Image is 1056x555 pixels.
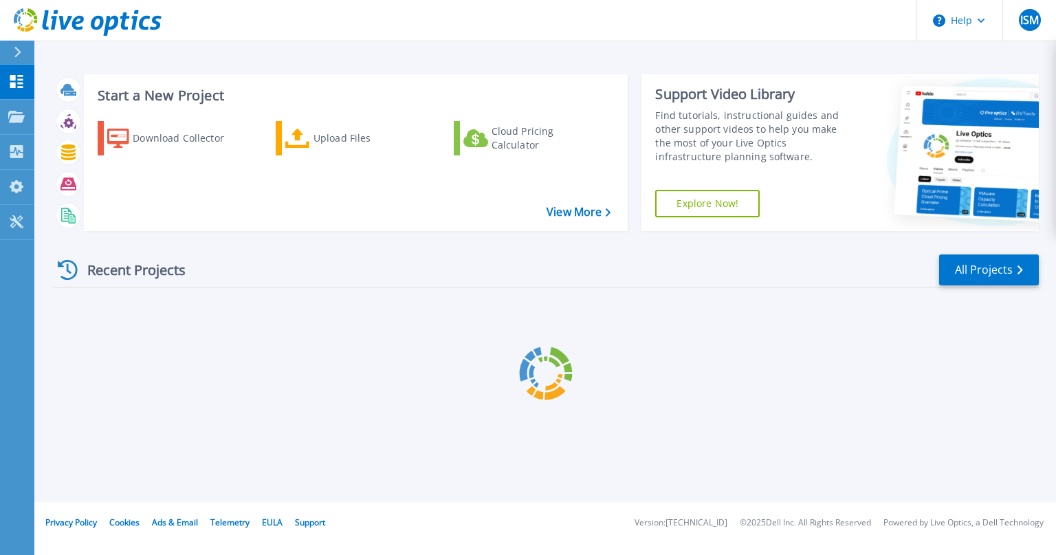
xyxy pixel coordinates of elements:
div: Upload Files [313,124,423,152]
a: Download Collector [98,121,251,155]
span: ISM [1020,14,1039,25]
div: Download Collector [133,124,243,152]
div: Recent Projects [53,253,204,287]
a: Upload Files [276,121,429,155]
h3: Start a New Project [98,88,610,103]
li: Version: [TECHNICAL_ID] [635,519,727,527]
a: Privacy Policy [45,516,97,528]
a: Telemetry [210,516,250,528]
a: Support [295,516,325,528]
a: EULA [262,516,283,528]
a: Ads & Email [152,516,198,528]
a: Cloud Pricing Calculator [454,121,607,155]
div: Cloud Pricing Calculator [492,124,602,152]
div: Support Video Library [655,85,855,103]
a: View More [547,206,610,219]
li: © 2025 Dell Inc. All Rights Reserved [740,519,871,527]
div: Find tutorials, instructional guides and other support videos to help you make the most of your L... [655,109,855,164]
a: All Projects [939,254,1039,285]
a: Cookies [109,516,140,528]
a: Explore Now! [655,190,760,217]
li: Powered by Live Optics, a Dell Technology [883,519,1044,527]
